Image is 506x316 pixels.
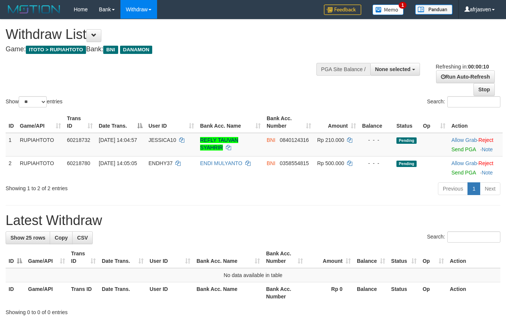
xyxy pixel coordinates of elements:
th: Op [420,282,447,304]
strong: 00:00:10 [468,64,489,70]
span: [DATE] 14:04:57 [99,137,137,143]
td: No data available in table [6,268,500,282]
th: Op: activate to sort column ascending [420,112,448,133]
img: Button%20Memo.svg [372,4,404,15]
select: Showentries [19,96,47,107]
span: Copy 0358554815 to clipboard [280,160,309,166]
th: Trans ID [68,282,99,304]
th: Amount: activate to sort column ascending [314,112,359,133]
img: panduan.png [415,4,453,15]
img: Feedback.jpg [324,4,361,15]
a: Stop [473,83,495,96]
th: Balance [354,282,388,304]
a: Send PGA [451,170,476,176]
span: [DATE] 14:05:05 [99,160,137,166]
th: Game/API: activate to sort column ascending [25,247,68,268]
th: User ID: activate to sort column ascending [147,247,194,268]
a: Note [482,170,493,176]
span: Refreshing in: [436,64,489,70]
span: Copy [55,235,68,241]
th: Status [393,112,420,133]
th: Amount: activate to sort column ascending [306,247,354,268]
a: Run Auto-Refresh [436,70,495,83]
label: Search: [427,231,500,243]
span: Rp 500.000 [317,160,344,166]
span: BNI [267,137,275,143]
h1: Withdraw List [6,27,330,42]
button: None selected [370,63,420,76]
h1: Latest Withdraw [6,213,500,228]
th: Action [447,247,500,268]
th: Trans ID: activate to sort column ascending [68,247,99,268]
a: Allow Grab [451,160,477,166]
td: RUPIAHTOTO [17,133,64,157]
div: Showing 0 to 0 of 0 entries [6,306,500,316]
a: Send PGA [451,146,476,152]
span: Show 25 rows [10,235,45,241]
div: PGA Site Balance / [316,63,370,76]
th: Bank Acc. Number [263,282,306,304]
th: ID [6,112,17,133]
a: Next [480,182,500,195]
th: Balance: activate to sort column ascending [354,247,388,268]
span: Rp 210.000 [317,137,344,143]
span: Pending [396,137,417,144]
td: 2 [6,156,17,179]
th: Date Trans. [99,282,147,304]
a: Copy [50,231,73,244]
th: Bank Acc. Name: activate to sort column ascending [193,247,263,268]
th: ID [6,282,25,304]
span: 60218732 [67,137,90,143]
a: Allow Grab [451,137,477,143]
label: Search: [427,96,500,107]
th: Status: activate to sort column ascending [388,247,420,268]
span: Pending [396,161,417,167]
a: CSV [72,231,93,244]
th: User ID: activate to sort column ascending [145,112,197,133]
span: · [451,137,478,143]
a: 1 [467,182,480,195]
a: Reject [478,160,493,166]
span: None selected [375,66,411,72]
h4: Game: Bank: [6,46,330,53]
th: ID: activate to sort column descending [6,247,25,268]
input: Search: [447,96,500,107]
span: CSV [77,235,88,241]
div: - - - [362,136,390,144]
a: Show 25 rows [6,231,50,244]
span: 60218780 [67,160,90,166]
td: · [448,133,503,157]
a: REFLY TAUVAN SYAHRIR [200,137,238,151]
th: Bank Acc. Name: activate to sort column ascending [197,112,264,133]
div: - - - [362,159,390,167]
th: Action [448,112,503,133]
th: Action [447,282,500,304]
span: ITOTO > RUPIAHTOTO [26,46,86,54]
td: · [448,156,503,179]
th: Date Trans.: activate to sort column descending [96,112,145,133]
span: BNI [103,46,118,54]
a: Previous [438,182,468,195]
img: MOTION_logo.png [6,4,62,15]
div: Showing 1 to 2 of 2 entries [6,182,205,192]
th: Date Trans.: activate to sort column ascending [99,247,147,268]
label: Show entries [6,96,62,107]
th: Game/API [25,282,68,304]
th: Op: activate to sort column ascending [420,247,447,268]
th: Game/API: activate to sort column ascending [17,112,64,133]
span: 1 [399,2,407,9]
td: 1 [6,133,17,157]
span: JESSICA10 [148,137,176,143]
th: Bank Acc. Number: activate to sort column ascending [263,247,306,268]
a: Note [482,146,493,152]
span: Copy 0840124316 to clipboard [280,137,309,143]
th: Bank Acc. Number: activate to sort column ascending [264,112,314,133]
th: Trans ID: activate to sort column ascending [64,112,96,133]
th: Status [388,282,420,304]
span: DANAMON [120,46,153,54]
th: Rp 0 [306,282,354,304]
span: · [451,160,478,166]
a: Reject [478,137,493,143]
a: ENDI MULYANTO [200,160,242,166]
th: Bank Acc. Name [193,282,263,304]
